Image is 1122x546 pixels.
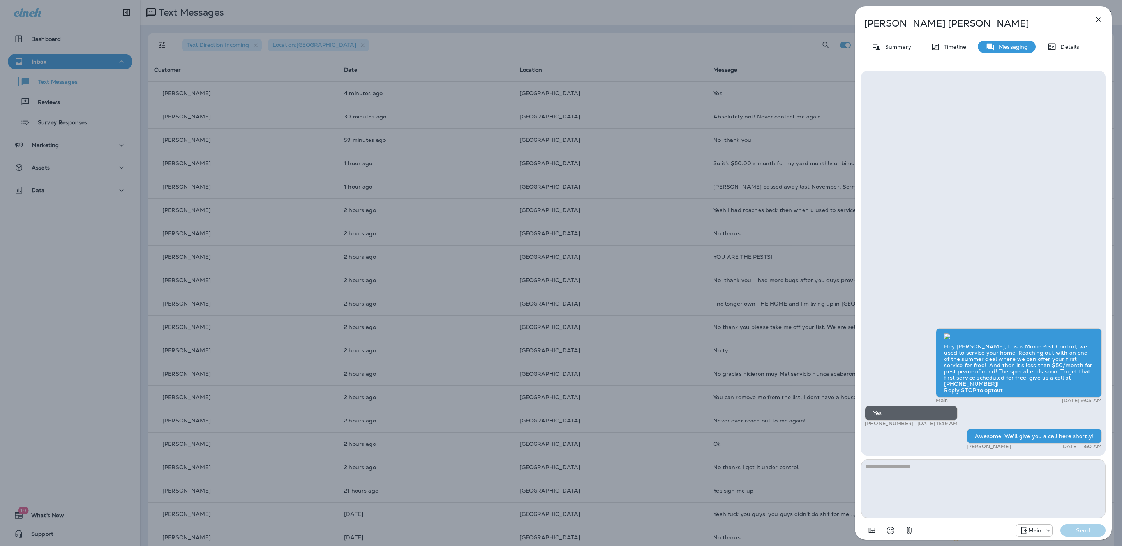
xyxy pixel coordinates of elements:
p: [DATE] 11:50 AM [1061,444,1102,450]
div: Awesome! We'll give you a call here shortly! [967,429,1102,444]
div: +1 (817) 482-3792 [1016,526,1053,535]
p: [DATE] 9:05 AM [1062,398,1102,404]
p: Main [1028,527,1042,534]
p: [PERSON_NAME] [967,444,1011,450]
button: Select an emoji [883,523,898,538]
img: twilio-download [944,333,950,339]
button: Add in a premade template [864,523,880,538]
p: Messaging [995,44,1028,50]
p: Summary [881,44,911,50]
p: Details [1057,44,1079,50]
p: [PERSON_NAME] [PERSON_NAME] [864,18,1077,29]
p: Main [936,398,948,404]
p: [PHONE_NUMBER] [865,421,914,427]
div: Hey [PERSON_NAME], this is Moxie Pest Control, we used to service your home! Reaching out with an... [936,328,1102,398]
p: Timeline [940,44,966,50]
div: Yes [865,406,958,421]
p: [DATE] 11:49 AM [917,421,958,427]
